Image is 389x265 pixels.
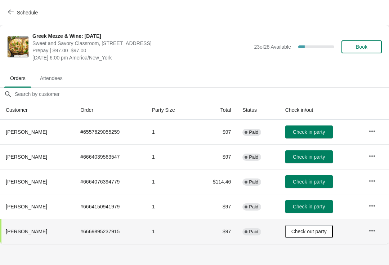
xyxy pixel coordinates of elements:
th: Total [195,101,237,120]
th: Order [75,101,146,120]
td: # 6664150941979 [75,194,146,219]
span: Check out party [291,229,327,234]
span: [PERSON_NAME] [6,154,47,160]
span: Paid [249,229,258,235]
td: $114.46 [195,169,237,194]
span: [PERSON_NAME] [6,229,47,234]
button: Check in party [285,175,333,188]
span: Attendees [34,72,68,85]
button: Check in party [285,150,333,163]
span: Greek Mezze & Wine: [DATE] [32,32,250,40]
span: Paid [249,204,258,210]
td: $97 [195,194,237,219]
td: 1 [146,144,195,169]
td: $97 [195,120,237,144]
span: Check in party [293,129,325,135]
td: # 6664076394779 [75,169,146,194]
td: # 6664039563547 [75,144,146,169]
span: Sweet and Savory Classroom, [STREET_ADDRESS] [32,40,250,47]
input: Search by customer [14,88,389,101]
td: # 6669895237915 [75,219,146,244]
span: Orders [4,72,31,85]
span: Book [356,44,367,50]
img: Greek Mezze & Wine: Thursday, August 28th [8,36,28,57]
span: Prepay | $97.00–$97.00 [32,47,250,54]
span: Check in party [293,179,325,185]
th: Party Size [146,101,195,120]
span: 23 of 28 Available [254,44,291,50]
button: Check out party [285,225,333,238]
th: Check in/out [280,101,363,120]
button: Check in party [285,200,333,213]
span: [PERSON_NAME] [6,179,47,185]
td: $97 [195,219,237,244]
span: Paid [249,179,258,185]
span: [PERSON_NAME] [6,129,47,135]
td: 1 [146,120,195,144]
td: 1 [146,169,195,194]
td: 1 [146,194,195,219]
span: Paid [249,154,258,160]
td: $97 [195,144,237,169]
td: # 6557629055259 [75,120,146,144]
span: Check in party [293,154,325,160]
button: Book [341,40,382,53]
span: [PERSON_NAME] [6,204,47,209]
span: [DATE] 6:00 pm America/New_York [32,54,250,61]
span: Paid [249,129,258,135]
span: Schedule [17,10,38,16]
th: Status [237,101,279,120]
td: 1 [146,219,195,244]
span: Check in party [293,204,325,209]
button: Check in party [285,125,333,138]
button: Schedule [4,6,44,19]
